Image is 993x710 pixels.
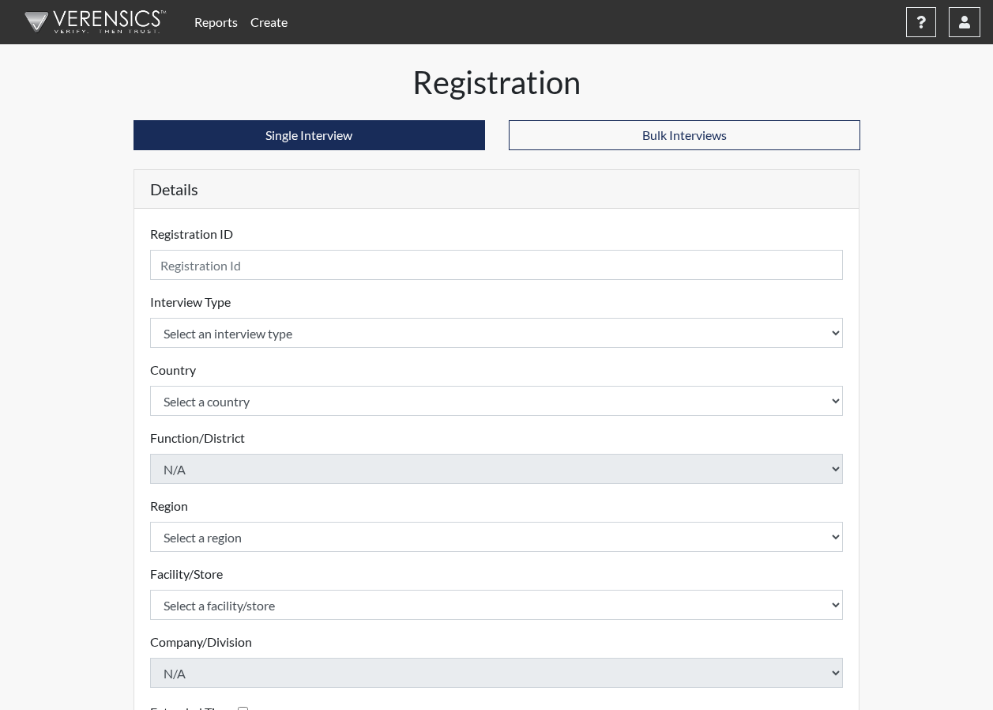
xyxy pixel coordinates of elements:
input: Insert a Registration ID, which needs to be a unique alphanumeric value for each interviewee [150,250,844,280]
h5: Details [134,170,859,209]
button: Single Interview [134,120,485,150]
a: Create [244,6,294,38]
a: Reports [188,6,244,38]
label: Registration ID [150,225,233,244]
label: Company/Division [150,633,252,651]
button: Bulk Interviews [509,120,860,150]
label: Region [150,497,188,516]
label: Country [150,361,196,380]
label: Function/District [150,429,245,448]
label: Interview Type [150,293,231,312]
label: Facility/Store [150,565,223,583]
h1: Registration [134,63,860,101]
